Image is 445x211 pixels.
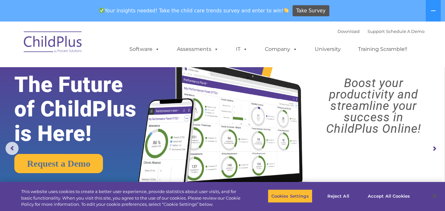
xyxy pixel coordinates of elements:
span: Phone number [91,70,118,75]
a: Request a Demo [14,154,103,173]
button: Accept All Cookies [364,189,413,203]
rs-layer: Boost your productivity and streamline your success in ChildPlus Online! [308,77,439,134]
a: Schedule A Demo [386,29,424,34]
span: Last name [91,43,110,48]
a: Company [258,43,304,56]
img: 👏 [284,8,289,13]
button: Reject All [318,189,359,203]
span: Your insights needed! Take the child care trends survey and enter to win! [96,4,292,17]
div: This website uses cookies to create a better user experience, provide statistics about user visit... [21,188,245,208]
div: Move To ... [3,44,442,50]
img: ChildPlus by Procare Solutions [21,27,86,59]
div: Sort A > Z [3,3,442,8]
rs-layer: The Future of ChildPlus is Here! [14,72,156,146]
img: ✅ [99,8,104,13]
div: Move To ... [3,14,442,20]
font: | [337,29,424,34]
a: Download [337,29,360,34]
a: IT [229,43,254,56]
button: Close [427,189,442,203]
span: Take Survey [296,5,325,17]
div: Delete [3,20,442,26]
a: University [308,43,347,56]
div: Sort New > Old [3,8,442,14]
div: Rename [3,38,442,44]
a: Software [123,43,166,56]
div: Options [3,26,442,32]
a: Training Scramble!! [352,43,414,56]
a: Take Survey [293,5,329,17]
a: Support [367,29,385,34]
button: Cookies Settings [268,189,312,203]
div: Sign out [3,32,442,38]
a: Assessments [170,43,225,56]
